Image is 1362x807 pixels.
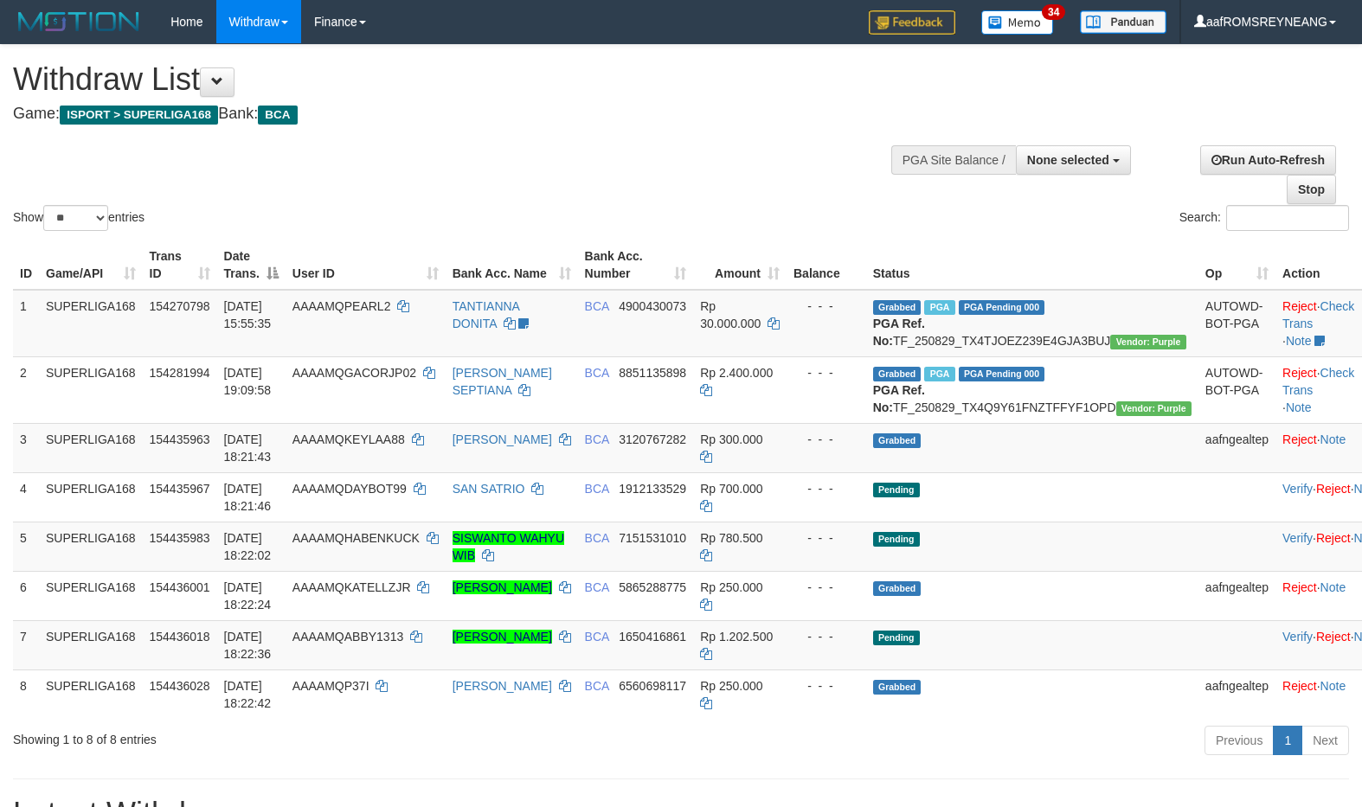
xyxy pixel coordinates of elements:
[1316,630,1351,644] a: Reject
[453,679,552,693] a: [PERSON_NAME]
[619,531,686,545] span: Copy 7151531010 to clipboard
[1110,335,1185,349] span: Vendor URL: https://trx4.1velocity.biz
[13,9,145,35] img: MOTION_logo.png
[150,432,210,446] span: 154435963
[224,531,272,562] span: [DATE] 18:22:02
[1286,400,1312,414] a: Note
[585,531,609,545] span: BCA
[873,680,922,695] span: Grabbed
[39,522,143,571] td: SUPERLIGA168
[453,630,552,644] a: [PERSON_NAME]
[1226,205,1349,231] input: Search:
[60,106,218,125] span: ISPORT > SUPERLIGA168
[585,482,609,496] span: BCA
[700,531,762,545] span: Rp 780.500
[619,630,686,644] span: Copy 1650416861 to clipboard
[873,433,922,448] span: Grabbed
[150,580,210,594] span: 154436001
[585,630,609,644] span: BCA
[292,531,420,545] span: AAAAMQHABENKUCK
[453,432,552,446] a: [PERSON_NAME]
[1198,240,1275,290] th: Op: activate to sort column ascending
[585,679,609,693] span: BCA
[13,205,145,231] label: Show entries
[292,366,416,380] span: AAAAMQGACORJP02
[453,299,520,330] a: TANTIANNA DONITA
[1282,366,1317,380] a: Reject
[793,579,859,596] div: - - -
[224,580,272,612] span: [DATE] 18:22:24
[39,423,143,472] td: SUPERLIGA168
[1080,10,1166,34] img: panduan.png
[13,423,39,472] td: 3
[13,571,39,620] td: 6
[700,482,762,496] span: Rp 700.000
[39,571,143,620] td: SUPERLIGA168
[1301,726,1349,755] a: Next
[13,472,39,522] td: 4
[13,724,555,748] div: Showing 1 to 8 of 8 entries
[619,299,686,313] span: Copy 4900430073 to clipboard
[1282,679,1317,693] a: Reject
[585,366,609,380] span: BCA
[1282,531,1313,545] a: Verify
[13,620,39,669] td: 7
[619,679,686,693] span: Copy 6560698117 to clipboard
[39,290,143,357] td: SUPERLIGA168
[1205,726,1274,755] a: Previous
[13,62,890,97] h1: Withdraw List
[1282,580,1317,594] a: Reject
[43,205,108,231] select: Showentries
[873,317,925,348] b: PGA Ref. No:
[924,367,954,381] span: Marked by aafnonsreyleab
[891,145,1016,175] div: PGA Site Balance /
[224,299,272,330] span: [DATE] 15:55:35
[13,290,39,357] td: 1
[585,580,609,594] span: BCA
[869,10,955,35] img: Feedback.jpg
[866,290,1198,357] td: TF_250829_TX4TJOEZ239E4GJA3BUJ
[39,472,143,522] td: SUPERLIGA168
[700,580,762,594] span: Rp 250.000
[793,364,859,381] div: - - -
[292,580,411,594] span: AAAAMQKATELLZJR
[619,482,686,496] span: Copy 1912133529 to clipboard
[150,299,210,313] span: 154270798
[693,240,787,290] th: Amount: activate to sort column ascending
[1042,4,1065,20] span: 34
[1316,482,1351,496] a: Reject
[13,669,39,719] td: 8
[873,367,922,381] span: Grabbed
[292,630,403,644] span: AAAAMQABBY1313
[578,240,694,290] th: Bank Acc. Number: activate to sort column ascending
[13,522,39,571] td: 5
[39,620,143,669] td: SUPERLIGA168
[39,356,143,423] td: SUPERLIGA168
[700,630,773,644] span: Rp 1.202.500
[1282,366,1354,397] a: Check Trans
[700,679,762,693] span: Rp 250.000
[787,240,866,290] th: Balance
[217,240,286,290] th: Date Trans.: activate to sort column descending
[13,240,39,290] th: ID
[873,300,922,315] span: Grabbed
[793,529,859,547] div: - - -
[1282,299,1354,330] a: Check Trans
[793,431,859,448] div: - - -
[150,531,210,545] span: 154435983
[1016,145,1131,175] button: None selected
[13,356,39,423] td: 2
[700,432,762,446] span: Rp 300.000
[150,482,210,496] span: 154435967
[1320,679,1346,693] a: Note
[150,679,210,693] span: 154436028
[453,366,552,397] a: [PERSON_NAME] SEPTIANA
[1320,580,1346,594] a: Note
[1027,153,1109,167] span: None selected
[1179,205,1349,231] label: Search:
[446,240,578,290] th: Bank Acc. Name: activate to sort column ascending
[873,532,920,547] span: Pending
[258,106,297,125] span: BCA
[873,383,925,414] b: PGA Ref. No:
[873,581,922,596] span: Grabbed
